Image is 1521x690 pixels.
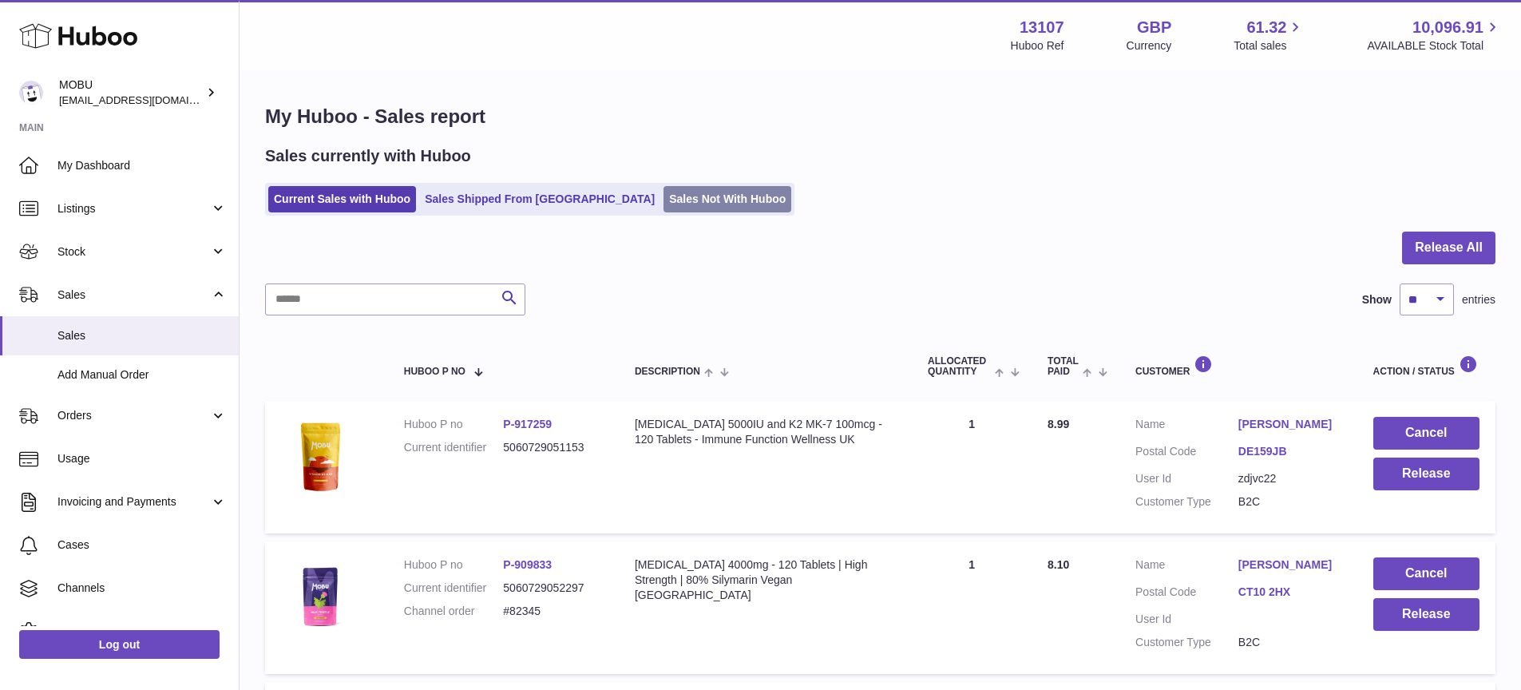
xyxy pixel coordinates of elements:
button: Cancel [1373,417,1479,450]
span: Total paid [1048,356,1079,377]
label: Show [1362,292,1392,307]
span: Invoicing and Payments [57,494,210,510]
img: $_57.JPG [281,557,361,637]
span: Add Manual Order [57,367,227,383]
h1: My Huboo - Sales report [265,104,1495,129]
span: entries [1462,292,1495,307]
a: DE159JB [1238,444,1341,459]
dt: Channel order [404,604,504,619]
span: Huboo P no [404,367,465,377]
dd: 5060729051153 [503,440,603,455]
button: Release All [1402,232,1495,264]
a: Sales Shipped From [GEOGRAPHIC_DATA] [419,186,660,212]
dt: Huboo P no [404,417,504,432]
a: P-917259 [503,418,552,430]
span: 61.32 [1246,17,1286,38]
a: Sales Not With Huboo [663,186,791,212]
a: [PERSON_NAME] [1238,417,1341,432]
dt: Name [1135,557,1238,577]
strong: GBP [1137,17,1171,38]
span: Stock [57,244,210,260]
dd: 5060729052297 [503,581,603,596]
td: 1 [912,541,1032,674]
dd: zdjvc22 [1238,471,1341,486]
dd: B2C [1238,635,1341,650]
div: [MEDICAL_DATA] 4000mg - 120 Tablets | High Strength | 80% Silymarin Vegan [GEOGRAPHIC_DATA] [635,557,896,603]
div: Huboo Ref [1011,38,1064,54]
a: 10,096.91 AVAILABLE Stock Total [1367,17,1502,54]
dd: B2C [1238,494,1341,510]
a: P-909833 [503,558,552,571]
div: MOBU [59,77,203,108]
div: Customer [1135,355,1341,377]
span: AVAILABLE Stock Total [1367,38,1502,54]
span: Sales [57,328,227,343]
span: Channels [57,581,227,596]
a: CT10 2HX [1238,585,1341,600]
a: [PERSON_NAME] [1238,557,1341,573]
img: mo@mobu.co.uk [19,81,43,105]
h2: Sales currently with Huboo [265,145,471,167]
div: [MEDICAL_DATA] 5000IU and K2 MK-7 100mcg - 120 Tablets - Immune Function Wellness UK [635,417,896,447]
span: Orders [57,408,210,423]
dt: User Id [1135,612,1238,627]
dt: Current identifier [404,440,504,455]
span: My Dashboard [57,158,227,173]
span: Total sales [1234,38,1305,54]
button: Release [1373,458,1479,490]
span: Listings [57,201,210,216]
dd: #82345 [503,604,603,619]
div: Currency [1127,38,1172,54]
span: Description [635,367,700,377]
img: $_57.PNG [281,417,361,497]
dt: Current identifier [404,581,504,596]
dt: Customer Type [1135,494,1238,510]
button: Release [1373,598,1479,631]
span: 10,096.91 [1412,17,1483,38]
a: Log out [19,630,220,659]
span: Settings [57,624,227,639]
span: Sales [57,287,210,303]
div: Action / Status [1373,355,1479,377]
dt: Customer Type [1135,635,1238,650]
span: Cases [57,537,227,553]
span: 8.99 [1048,418,1069,430]
td: 1 [912,401,1032,533]
dt: Huboo P no [404,557,504,573]
span: 8.10 [1048,558,1069,571]
a: 61.32 Total sales [1234,17,1305,54]
strong: 13107 [1020,17,1064,38]
span: ALLOCATED Quantity [928,356,991,377]
span: [EMAIL_ADDRESS][DOMAIN_NAME] [59,93,235,106]
a: Current Sales with Huboo [268,186,416,212]
dt: Name [1135,417,1238,436]
span: Usage [57,451,227,466]
dt: Postal Code [1135,585,1238,604]
dt: Postal Code [1135,444,1238,463]
dt: User Id [1135,471,1238,486]
button: Cancel [1373,557,1479,590]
